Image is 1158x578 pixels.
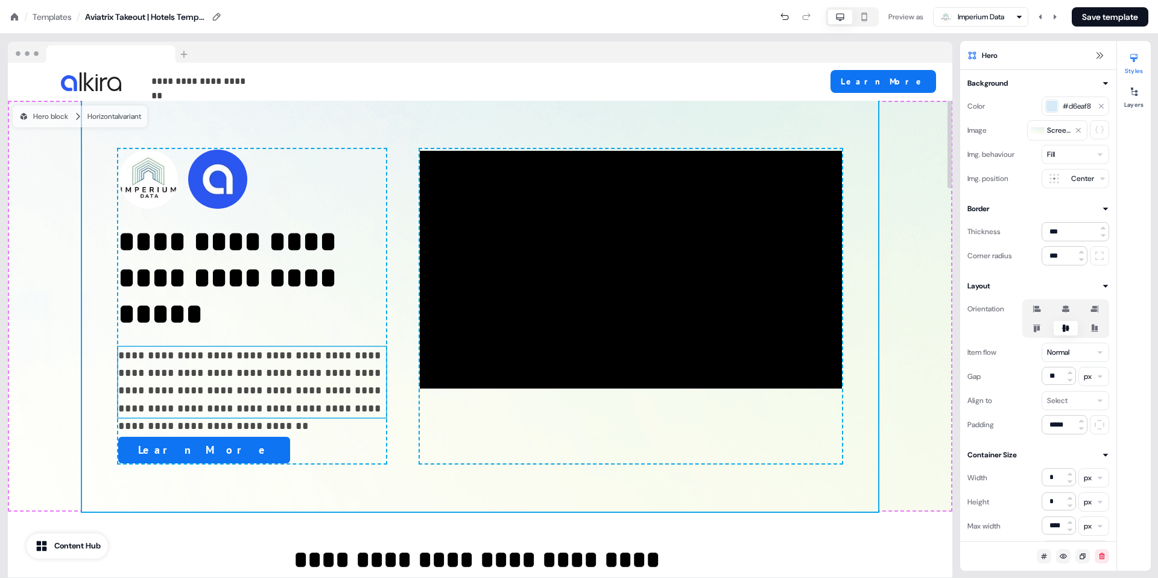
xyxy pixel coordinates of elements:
div: Corner radius [967,246,1012,265]
div: Max height [967,541,1004,560]
div: Thickness [967,222,1001,241]
div: Orientation [967,299,1004,319]
div: / [77,10,80,24]
div: Learn More [118,437,386,463]
span: Screenshot_[DATE]_at_[DATE].png [1047,124,1072,136]
img: Browser topbar [8,42,193,63]
div: Height [967,492,989,512]
div: Horizontal variant [87,110,141,122]
div: Content Hub [54,540,101,552]
div: Padding [967,415,994,434]
div: Align to [967,391,992,410]
div: Gap [967,367,981,386]
div: Img. behaviour [967,145,1014,164]
img: Image [61,72,121,91]
button: Screenshot_[DATE]_at_[DATE].png [1027,120,1087,141]
div: Fill [1047,148,1055,160]
div: px [1084,496,1092,508]
button: Save template [1072,7,1148,27]
button: Layout [967,280,1109,292]
button: Styles [1117,48,1151,75]
a: Templates [33,11,72,23]
span: #d6eaf8 [1063,100,1093,112]
button: Imperium Data [933,7,1028,27]
div: Border [967,203,989,215]
div: Item flow [967,343,996,362]
div: Background [967,77,1008,89]
button: Learn More [831,70,936,93]
button: Content Hub [27,533,108,559]
div: Width [967,468,987,487]
div: px [1084,472,1092,484]
div: Image [967,121,987,140]
span: Hero [982,49,998,62]
div: Preview as [888,11,923,23]
button: Learn More [118,437,290,463]
div: px [1084,520,1092,532]
button: Border [967,203,1109,215]
div: Color [967,97,985,116]
div: Center [1066,173,1099,185]
div: px [1084,370,1092,383]
div: Imperium Data [958,11,1004,23]
div: Hero block [19,110,68,122]
button: Fill [1042,145,1109,164]
div: Img. position [967,169,1008,188]
div: / [24,10,28,24]
button: Background [967,77,1109,89]
div: Select [1047,395,1068,407]
div: Max width [967,516,1001,536]
div: Aviatrix Takeout | Hotels Template [85,11,206,23]
button: Container Size [967,449,1109,461]
button: Layers [1117,82,1151,109]
div: Layout [967,280,990,292]
div: Normal [1047,346,1069,358]
button: #d6eaf8 [1042,97,1109,116]
div: Container Size [967,449,1017,461]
